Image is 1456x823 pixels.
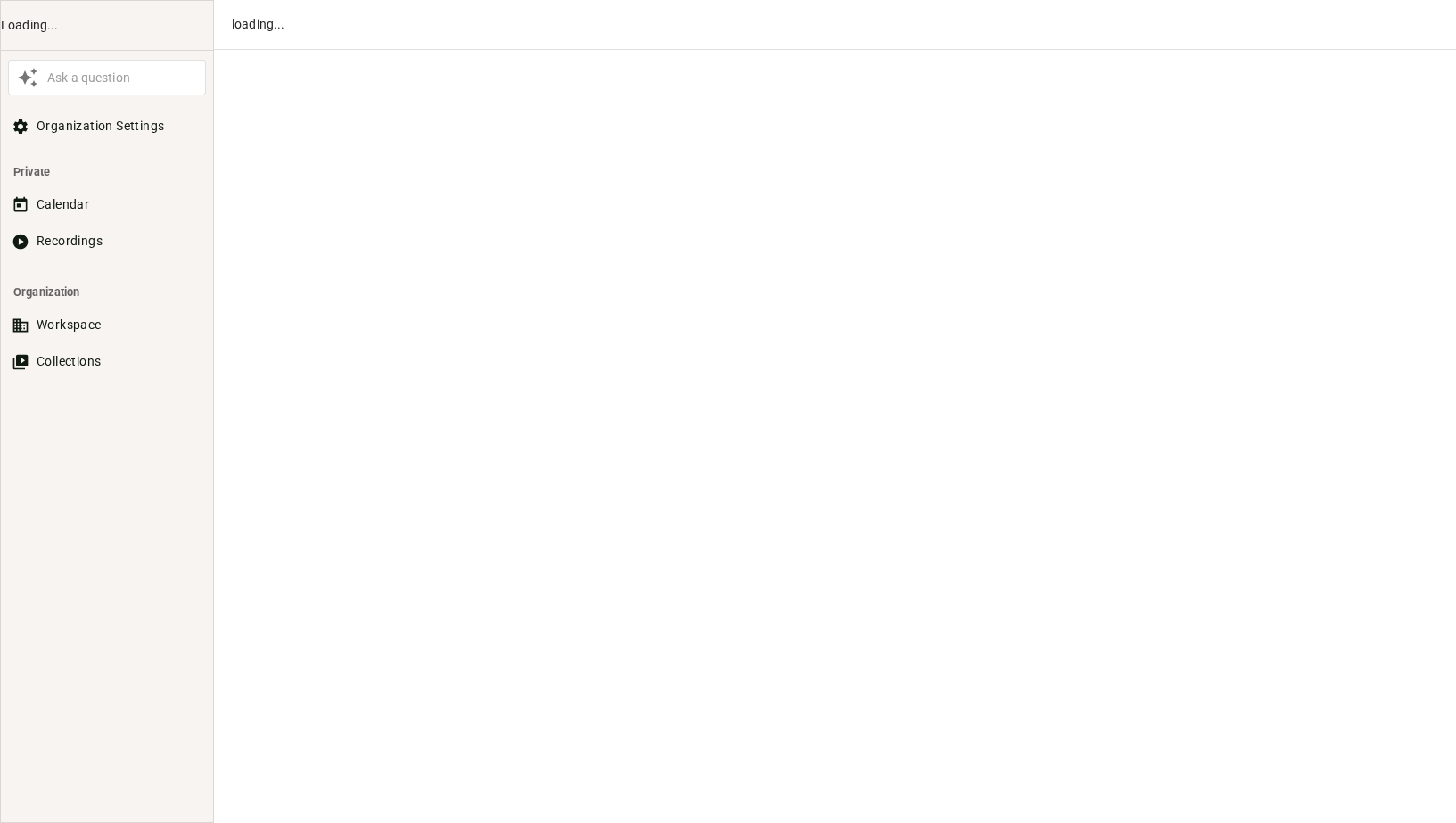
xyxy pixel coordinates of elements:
[1,16,213,35] div: Loading...
[12,62,43,93] button: Awesile Icon
[8,225,206,258] button: Recordings
[8,276,206,309] li: Organization
[8,188,206,221] button: Calendar
[8,309,206,342] button: Workspace
[232,15,1429,34] div: loading...
[8,345,206,378] button: Collections
[8,110,206,143] button: Organization Settings
[8,155,206,188] li: Private
[43,69,202,87] div: Ask a question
